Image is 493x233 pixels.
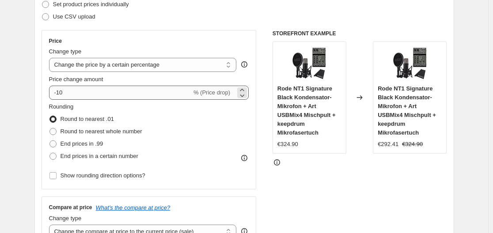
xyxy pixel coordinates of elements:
[61,140,103,147] span: End prices in .99
[61,153,138,159] span: End prices in a certain number
[378,140,398,149] div: €292.41
[49,215,82,222] span: Change type
[96,204,171,211] button: What's the compare at price?
[53,1,129,8] span: Set product prices individually
[193,89,230,96] span: % (Price drop)
[61,116,114,122] span: Round to nearest .01
[49,86,192,100] input: -15
[49,38,62,45] h3: Price
[292,46,327,82] img: 71JZJh8K_WL_80x.jpg
[273,30,447,37] h6: STOREFRONT EXAMPLE
[49,103,74,110] span: Rounding
[61,128,142,135] span: Round to nearest whole number
[240,60,249,69] div: help
[49,76,103,83] span: Price change amount
[49,48,82,55] span: Change type
[49,204,92,211] h3: Compare at price
[402,140,423,149] strike: €324.90
[378,85,436,136] span: Rode NT1 Signature Black Kondensator-Mikrofon + Art USBMix4 Mischpult + keepdrum Mikrofasertuch
[277,85,336,136] span: Rode NT1 Signature Black Kondensator-Mikrofon + Art USBMix4 Mischpult + keepdrum Mikrofasertuch
[277,140,298,149] div: €324.90
[53,13,95,20] span: Use CSV upload
[392,46,428,82] img: 71JZJh8K_WL_80x.jpg
[61,172,145,179] span: Show rounding direction options?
